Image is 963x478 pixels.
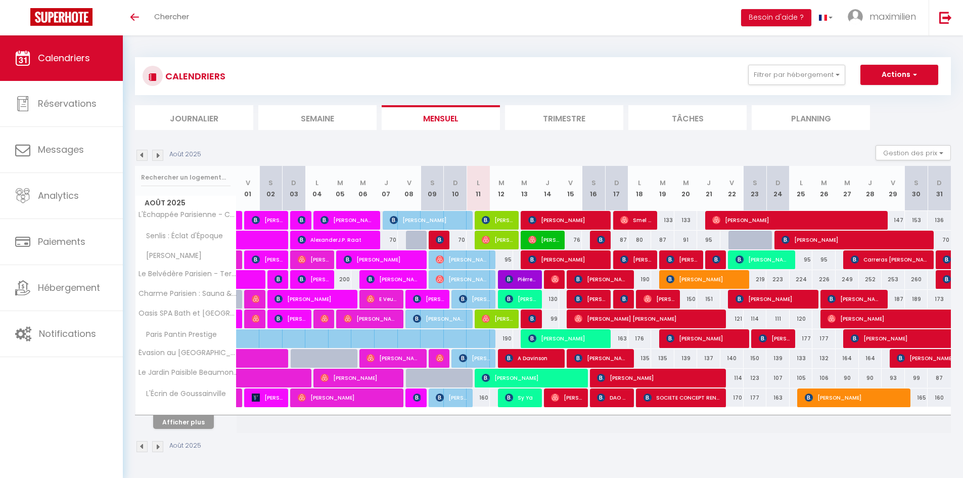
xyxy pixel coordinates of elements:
[574,349,628,368] span: [PERSON_NAME]
[38,97,97,110] span: Réservations
[382,105,500,130] li: Mensuel
[482,309,513,328] span: [PERSON_NAME]
[753,178,757,188] abbr: S
[163,65,225,88] h3: CALENDRIERS
[744,166,767,211] th: 23
[744,388,767,407] div: 177
[836,166,859,211] th: 27
[477,178,480,188] abbr: L
[252,388,283,407] span: [PERSON_NAME]
[528,250,606,269] span: [PERSON_NAME]
[905,369,928,387] div: 99
[848,9,863,24] img: ...
[712,250,720,269] span: Laure Depret
[790,329,813,348] div: 177
[752,105,870,130] li: Planning
[939,11,952,24] img: logout
[744,369,767,387] div: 123
[154,11,189,22] span: Chercher
[137,369,238,376] span: Le Jardin Paisible Beaumontois
[536,310,559,328] div: 99
[628,166,652,211] th: 18
[38,281,100,294] span: Hébergement
[329,270,352,289] div: 200
[375,231,398,249] div: 70
[360,178,366,188] abbr: M
[407,178,411,188] abbr: V
[137,329,219,340] span: Paris Pantin Prestige
[697,349,720,368] div: 137
[741,9,811,26] button: Besoin d'aide ?
[666,329,744,348] span: [PERSON_NAME]
[729,178,734,188] abbr: V
[766,369,790,387] div: 107
[545,178,549,188] abbr: J
[851,250,928,269] span: Carreras [PERSON_NAME]
[805,388,905,407] span: [PERSON_NAME]
[860,65,938,85] button: Actions
[836,270,859,289] div: 249
[928,369,951,387] div: 87
[320,368,398,387] span: [PERSON_NAME]
[135,196,236,210] span: Août 2025
[467,166,490,211] th: 11
[914,178,919,188] abbr: S
[283,166,306,211] th: 03
[237,250,242,270] a: [PERSON_NAME]
[905,270,928,289] div: 260
[666,250,697,269] span: [PERSON_NAME]
[505,270,536,289] span: Piérre [PERSON_NAME]
[697,166,720,211] th: 21
[436,270,490,289] span: [PERSON_NAME]
[720,310,744,328] div: 121
[574,289,605,309] span: [PERSON_NAME]
[766,388,790,407] div: 163
[707,178,711,188] abbr: J
[305,166,329,211] th: 04
[928,231,951,249] div: 70
[320,210,375,230] span: [PERSON_NAME]
[528,210,606,230] span: [PERSON_NAME]
[137,250,204,262] span: [PERSON_NAME]
[597,388,628,407] span: DAO SALIF
[720,349,744,368] div: 140
[436,349,443,368] span: [PERSON_NAME]
[252,289,259,309] span: [PERSON_NAME]
[697,290,720,309] div: 151
[252,309,259,328] span: [PERSON_NAME]
[268,178,273,188] abbr: S
[766,270,790,289] div: 223
[759,329,790,348] span: [PERSON_NAME]
[137,310,238,317] span: Oasis SPA Bath et [GEOGRAPHIC_DATA]
[274,309,305,328] span: [PERSON_NAME]
[836,349,859,368] div: 164
[291,178,296,188] abbr: D
[882,369,905,387] div: 93
[413,289,444,309] span: [PERSON_NAME]
[790,270,813,289] div: 224
[513,166,536,211] th: 13
[775,178,781,188] abbr: D
[766,310,790,328] div: 111
[720,166,744,211] th: 22
[744,310,767,328] div: 114
[137,231,225,242] span: Senlis : Éclat d'Époque
[375,166,398,211] th: 07
[859,270,882,289] div: 252
[39,327,96,340] span: Notifications
[528,309,536,328] span: jacky descoursieres
[344,250,421,269] span: [PERSON_NAME]
[605,231,628,249] div: 87
[628,231,652,249] div: 80
[568,178,573,188] abbr: V
[366,289,397,309] span: E Veuger
[298,250,329,269] span: [PERSON_NAME]
[384,178,388,188] abbr: J
[666,270,744,289] span: [PERSON_NAME]
[674,211,698,230] div: 133
[141,168,231,187] input: Rechercher un logement...
[559,231,582,249] div: 76
[298,270,329,289] span: [PERSON_NAME]
[683,178,689,188] abbr: M
[812,250,836,269] div: 95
